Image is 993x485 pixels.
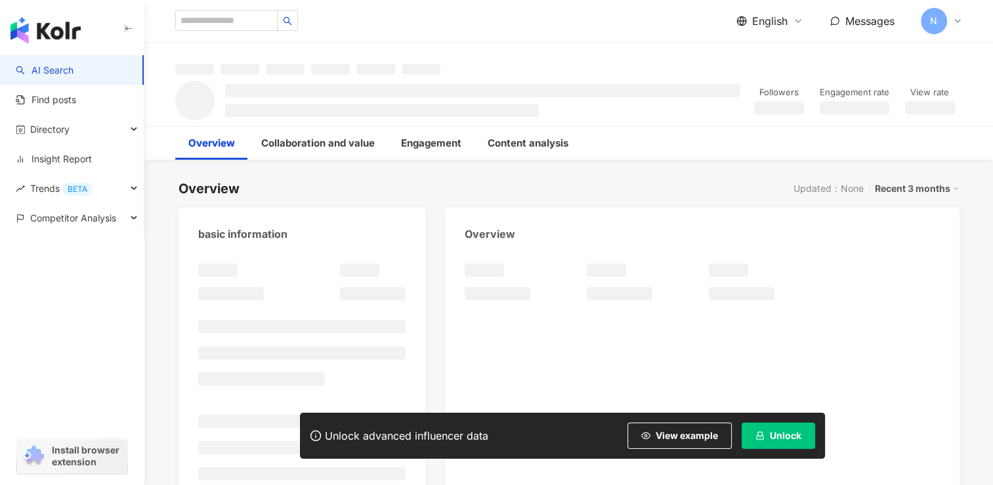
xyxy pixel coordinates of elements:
[16,152,92,166] a: Insight Report
[755,431,765,440] span: lock
[11,17,81,43] img: logo
[875,180,960,197] div: Recent 3 months
[179,179,240,198] div: Overview
[770,430,801,441] span: Unlock
[283,16,292,26] span: search
[261,135,375,151] div: Collaboration and value
[754,86,804,99] div: Followers
[465,227,515,241] div: Overview
[16,184,25,193] span: rise
[627,423,732,449] button: View example
[401,135,461,151] div: Engagement
[52,444,123,468] span: Install browser extension
[16,64,74,77] a: searchAI Search
[793,183,864,194] div: Updated：None
[30,114,70,144] span: Directory
[820,86,889,99] div: Engagement rate
[62,183,93,196] div: BETA
[488,135,568,151] div: Content analysis
[21,446,46,467] img: chrome extension
[845,14,895,28] span: Messages
[16,93,76,106] a: Find posts
[930,14,937,28] span: N
[752,14,788,28] span: English
[188,135,235,151] div: Overview
[17,438,127,474] a: chrome extensionInstall browser extension
[325,429,488,442] div: Unlock advanced influencer data
[30,203,116,233] span: Competitor Analysis
[198,227,287,241] div: basic information
[656,430,718,441] span: View example
[905,86,955,99] div: View rate
[742,423,815,449] button: Unlock
[30,173,93,203] span: Trends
